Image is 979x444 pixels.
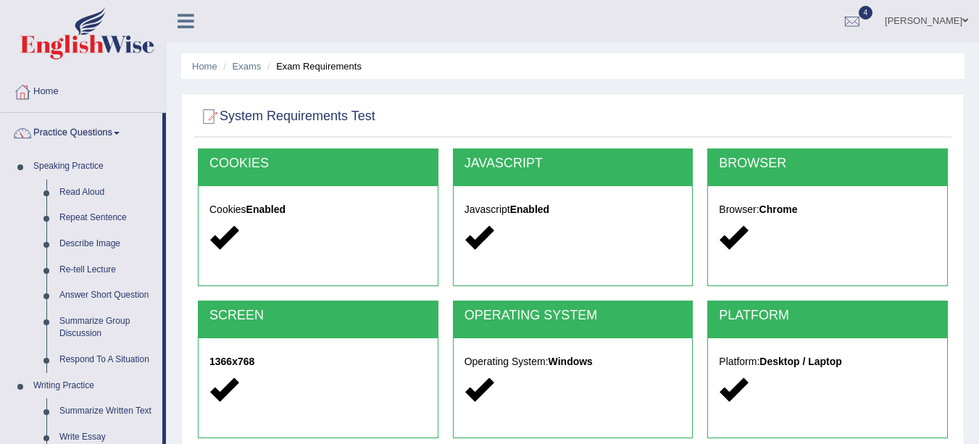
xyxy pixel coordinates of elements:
[246,204,286,215] strong: Enabled
[209,309,427,323] h2: SCREEN
[719,156,936,171] h2: BROWSER
[510,204,549,215] strong: Enabled
[209,356,254,367] strong: 1366x768
[759,204,798,215] strong: Chrome
[53,282,162,309] a: Answer Short Question
[53,347,162,373] a: Respond To A Situation
[53,257,162,283] a: Re-tell Lecture
[1,113,162,149] a: Practice Questions
[209,156,427,171] h2: COOKIES
[759,356,842,367] strong: Desktop / Laptop
[53,398,162,424] a: Summarize Written Text
[859,6,873,20] span: 4
[719,356,936,367] h5: Platform:
[53,205,162,231] a: Repeat Sentence
[53,180,162,206] a: Read Aloud
[464,204,682,215] h5: Javascript
[233,61,262,72] a: Exams
[464,356,682,367] h5: Operating System:
[464,309,682,323] h2: OPERATING SYSTEM
[53,231,162,257] a: Describe Image
[1,72,166,108] a: Home
[209,204,427,215] h5: Cookies
[192,61,217,72] a: Home
[719,204,936,215] h5: Browser:
[719,309,936,323] h2: PLATFORM
[264,59,362,73] li: Exam Requirements
[464,156,682,171] h2: JAVASCRIPT
[198,106,375,127] h2: System Requirements Test
[27,373,162,399] a: Writing Practice
[53,309,162,347] a: Summarize Group Discussion
[27,154,162,180] a: Speaking Practice
[549,356,593,367] strong: Windows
